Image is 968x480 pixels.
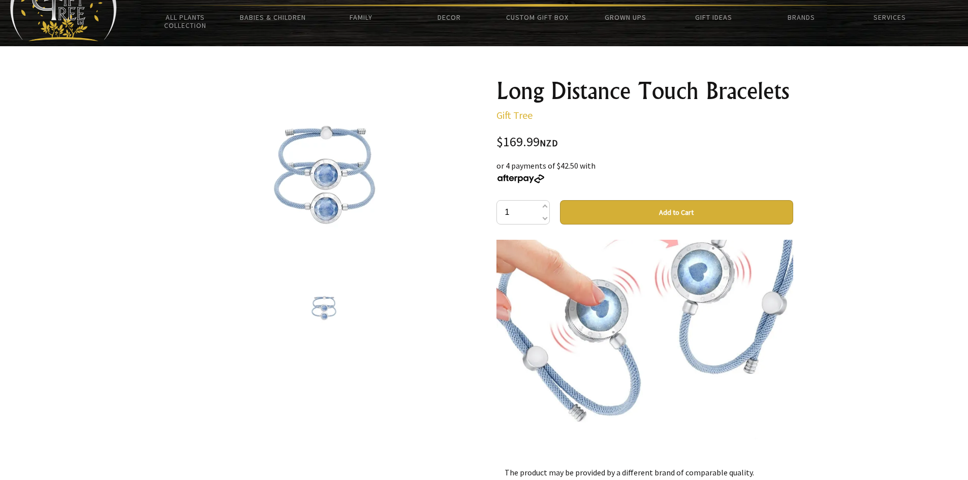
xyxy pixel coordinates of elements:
div: or 4 payments of $42.50 with [496,159,793,184]
a: Decor [405,7,493,28]
img: Long Distance Touch Bracelets [244,99,403,257]
a: Babies & Children [229,7,317,28]
a: Family [317,7,405,28]
img: Long Distance Touch Bracelets [304,290,343,328]
a: Custom Gift Box [493,7,581,28]
a: All Plants Collection [141,7,229,36]
a: Brands [758,7,846,28]
h1: Long Distance Touch Bracelets [496,79,793,103]
a: Gift Tree [496,109,533,121]
button: Add to Cart [560,200,793,225]
a: Gift Ideas [669,7,757,28]
span: NZD [540,137,558,149]
a: Services [846,7,933,28]
a: Grown Ups [581,7,669,28]
img: Afterpay [496,174,545,183]
div: $169.99 [496,136,793,149]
